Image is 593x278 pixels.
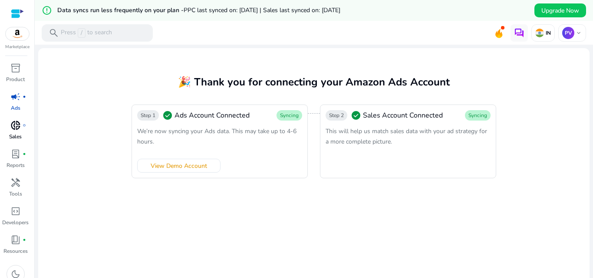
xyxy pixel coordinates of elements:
[468,112,487,119] span: Syncing
[10,92,21,102] span: campaign
[363,110,443,121] span: Sales Account Connected
[23,124,26,127] span: fiber_manual_record
[162,110,173,121] span: check_circle
[534,3,586,17] button: Upgrade Now
[351,110,361,121] span: check_circle
[137,159,221,173] button: View Demo Account
[42,5,52,16] mat-icon: error_outline
[57,7,340,14] h5: Data syncs run less frequently on your plan -
[7,161,25,169] p: Reports
[184,6,340,14] span: PPC last synced on: [DATE] | Sales last synced on: [DATE]
[61,28,112,38] p: Press to search
[141,112,155,119] span: Step 1
[280,112,299,119] span: Syncing
[6,75,25,83] p: Product
[535,29,544,37] img: in.svg
[326,127,487,146] span: This will help us match sales data with your ad strategy for a more complete picture.
[49,28,59,38] span: search
[23,238,26,242] span: fiber_manual_record
[5,44,30,50] p: Marketplace
[23,95,26,98] span: fiber_manual_record
[562,27,574,39] p: PV
[9,133,22,141] p: Sales
[10,177,21,188] span: handyman
[11,104,20,112] p: Ads
[23,152,26,156] span: fiber_manual_record
[175,110,250,121] span: Ads Account Connected
[544,29,551,36] p: IN
[2,219,29,226] p: Developers
[10,149,21,159] span: lab_profile
[541,6,579,15] span: Upgrade Now
[10,235,21,245] span: book_4
[10,120,21,131] span: donut_small
[10,63,21,73] span: inventory_2
[3,247,28,255] p: Resources
[9,190,22,198] p: Tools
[329,112,344,119] span: Step 2
[575,29,582,36] span: keyboard_arrow_down
[178,75,450,89] span: 🎉 Thank you for connecting your Amazon Ads Account
[10,206,21,216] span: code_blocks
[151,161,207,170] span: View Demo Account
[78,28,86,38] span: /
[6,27,29,40] img: amazon.svg
[137,127,296,146] span: We’re now syncing your Ads data. This may take up to 4-6 hours.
